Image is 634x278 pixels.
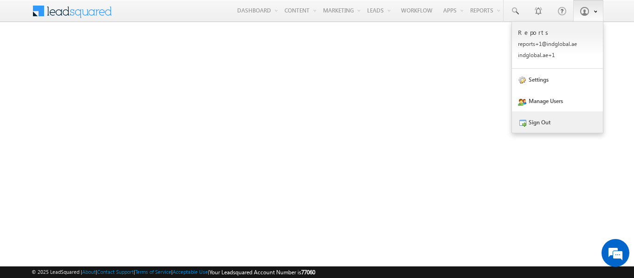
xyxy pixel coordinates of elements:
a: Reports reports+1@indglobal.ae indglobal.ae+1 [512,22,603,69]
a: Settings [512,69,603,90]
a: About [82,269,96,275]
p: repor ts+1@ indgl obal. ae [518,40,597,47]
p: indgl obal. ae+1 [518,52,597,58]
a: Terms of Service [135,269,171,275]
textarea: Type your message and hit 'Enter' [12,86,169,207]
span: © 2025 LeadSquared | | | | | [32,268,315,277]
span: 77060 [301,269,315,276]
em: Start Chat [126,214,168,227]
a: Sign Out [512,111,603,133]
div: Chat with us now [48,49,156,61]
span: Your Leadsquared Account Number is [209,269,315,276]
p: Reports [518,28,597,36]
img: d_60004797649_company_0_60004797649 [16,49,39,61]
a: Acceptable Use [173,269,208,275]
a: Manage Users [512,90,603,111]
div: Minimize live chat window [152,5,175,27]
a: Contact Support [97,269,134,275]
